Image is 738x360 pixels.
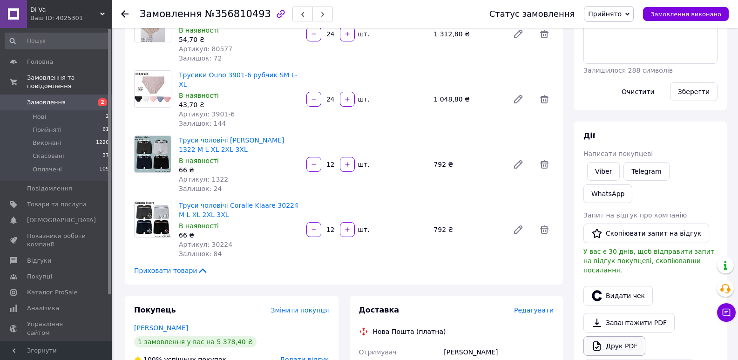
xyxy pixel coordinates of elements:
[27,216,96,224] span: [DEMOGRAPHIC_DATA]
[33,165,62,174] span: Оплачені
[179,35,299,44] div: 54,70 ₴
[179,120,226,127] span: Залишок: 144
[179,250,222,258] span: Залишок: 84
[27,320,86,337] span: Управління сайтом
[102,126,109,134] span: 61
[623,162,669,181] a: Telegram
[670,82,718,101] button: Зберегти
[179,136,284,153] a: Труси чоловічі [PERSON_NAME] 1322 M L XL 2XL 3XL
[27,232,86,249] span: Показники роботи компанії
[430,158,505,171] div: 792 ₴
[588,10,622,18] span: Прийнято
[583,336,645,356] a: Друк PDF
[27,257,51,265] span: Відгуки
[359,306,399,314] span: Доставка
[179,71,297,88] a: Трусики Ouno 3901-6 рубчик SM L-XL
[583,184,632,203] a: WhatsApp
[33,126,61,134] span: Прийняті
[583,211,687,219] span: Запит на відгук про компанію
[509,155,528,174] a: Редагувати
[509,25,528,43] a: Редагувати
[98,98,107,106] span: 2
[27,74,112,90] span: Замовлення та повідомлення
[102,152,109,160] span: 37
[134,336,257,347] div: 1 замовлення у вас на 5 378,40 ₴
[27,200,86,209] span: Товари та послуги
[356,225,371,234] div: шт.
[30,6,100,14] span: Di-Va
[179,185,222,192] span: Залишок: 24
[27,288,77,297] span: Каталог ProSale
[134,266,208,275] span: Приховати товари
[33,113,46,121] span: Нові
[583,150,653,157] span: Написати покупцеві
[356,95,371,104] div: шт.
[179,92,219,99] span: В наявності
[583,67,673,74] span: Залишилося 288 символів
[356,160,371,169] div: шт.
[140,8,202,20] span: Замовлення
[583,131,595,140] span: Дії
[33,152,64,160] span: Скасовані
[99,165,109,174] span: 109
[27,58,53,66] span: Головна
[587,162,620,181] a: Viber
[583,286,653,306] button: Видати чек
[135,201,171,238] img: Труси чоловічі Coralle Klaare 30224 M L XL 2XL 3XL
[271,306,329,314] span: Змінити покупця
[717,303,736,322] button: Чат з покупцем
[430,27,505,41] div: 1 312,80 ₴
[179,45,232,53] span: Артикул: 80577
[535,25,554,43] span: Видалити
[27,184,72,193] span: Повідомлення
[535,155,554,174] span: Видалити
[583,313,675,333] a: Завантажити PDF
[179,231,299,240] div: 66 ₴
[5,33,110,49] input: Пошук
[489,9,575,19] div: Статус замовлення
[509,220,528,239] a: Редагувати
[535,90,554,109] span: Видалити
[179,222,219,230] span: В наявності
[583,224,709,243] button: Скопіювати запит на відгук
[356,29,371,39] div: шт.
[27,304,59,312] span: Аналітика
[30,14,112,22] div: Ваш ID: 4025301
[134,306,176,314] span: Покупець
[179,54,222,62] span: Залишок: 72
[614,82,663,101] button: Очистити
[650,11,721,18] span: Замовлення виконано
[179,110,235,118] span: Артикул: 3901-6
[179,241,232,248] span: Артикул: 30224
[27,98,66,107] span: Замовлення
[135,72,171,105] img: Трусики Ouno 3901-6 рубчик SM L-XL
[535,220,554,239] span: Видалити
[205,8,271,20] span: №356810493
[121,9,129,19] div: Повернутися назад
[179,100,299,109] div: 43,70 ₴
[27,272,52,281] span: Покупці
[430,93,505,106] div: 1 048,80 ₴
[583,248,714,274] span: У вас є 30 днів, щоб відправити запит на відгук покупцеві, скопіювавши посилання.
[359,348,397,356] span: Отримувач
[583,14,718,64] textarea: Оплачено 300
[430,223,505,236] div: 792 ₴
[135,136,171,172] img: Труси чоловічі Ghldin Kldin 1322 M L XL 2XL 3XL
[179,202,298,218] a: Труси чоловічі Coralle Klaare 30224 M L XL 2XL 3XL
[179,165,299,175] div: 66 ₴
[96,139,109,147] span: 1220
[179,27,219,34] span: В наявності
[33,139,61,147] span: Виконані
[514,306,554,314] span: Редагувати
[179,176,228,183] span: Артикул: 1322
[643,7,729,21] button: Замовлення виконано
[509,90,528,109] a: Редагувати
[106,113,109,121] span: 2
[134,324,188,332] a: [PERSON_NAME]
[371,327,448,336] div: Нова Пошта (платна)
[179,157,219,164] span: В наявності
